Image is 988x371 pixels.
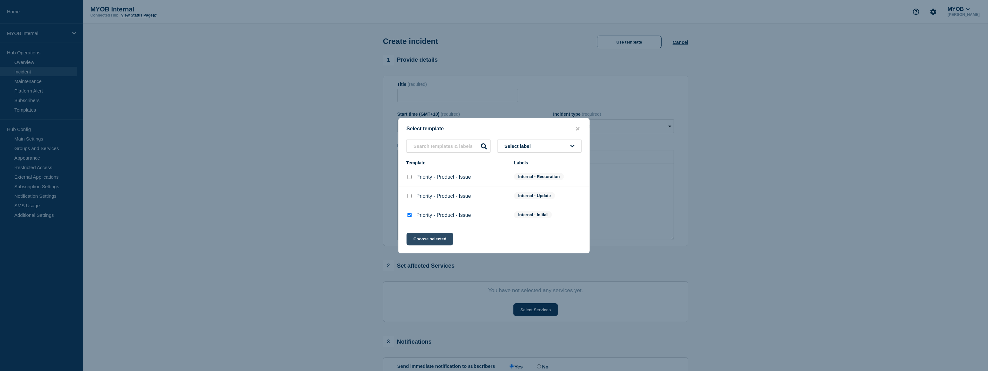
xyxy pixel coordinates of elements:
[399,126,589,132] div: Select template
[514,211,552,218] span: Internal - Initial
[416,174,471,180] p: Priority - Product - Issue
[407,175,412,179] input: Priority - Product - Issue checkbox
[406,140,491,153] input: Search templates & labels
[514,192,555,199] span: Internal - Update
[514,173,564,180] span: Internal - Restoration
[504,143,533,149] span: Select label
[407,233,453,245] button: Choose selected
[574,126,581,132] button: close button
[497,140,582,153] button: Select label
[416,193,471,199] p: Priority - Product - Issue
[406,160,508,165] div: Template
[407,213,412,217] input: Priority - Product - Issue checkbox
[514,160,582,165] div: Labels
[407,194,412,198] input: Priority - Product - Issue checkbox
[416,212,471,218] p: Priority - Product - Issue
